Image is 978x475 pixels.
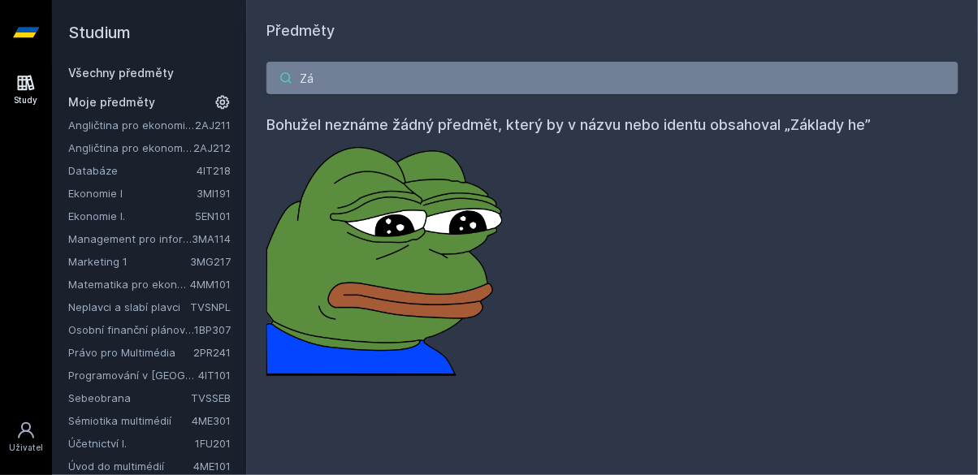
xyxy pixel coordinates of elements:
[3,412,49,462] a: Uživatel
[193,141,231,154] a: 2AJ212
[68,322,194,338] a: Osobní finanční plánování
[195,437,231,450] a: 1FU201
[68,140,193,156] a: Angličtina pro ekonomická studia 2 (B2/C1)
[68,162,197,179] a: Databáze
[192,414,231,427] a: 4ME301
[3,65,49,114] a: Study
[68,66,174,80] a: Všechny předměty
[197,164,231,177] a: 4IT218
[190,300,231,313] a: TVSNPL
[191,391,231,404] a: TVSSEB
[197,187,231,200] a: 3MI191
[194,323,231,336] a: 1BP307
[190,255,231,268] a: 3MG217
[68,412,192,429] a: Sémiotika multimédií
[68,231,192,247] a: Management pro informatiky a statistiky
[198,369,231,382] a: 4IT101
[9,442,43,454] div: Uživatel
[15,94,38,106] div: Study
[190,278,231,291] a: 4MM101
[266,114,959,136] h4: Bohužel neznáme žádný předmět, který by v názvu nebo identu obsahoval „Základy he”
[68,185,197,201] a: Ekonomie I
[193,346,231,359] a: 2PR241
[68,208,195,224] a: Ekonomie I.
[68,390,191,406] a: Sebeobrana
[68,344,193,361] a: Právo pro Multimédia
[193,460,231,473] a: 4ME101
[68,367,198,383] a: Programování v [GEOGRAPHIC_DATA]
[68,435,195,451] a: Účetnictví I.
[266,62,959,94] input: Název nebo ident předmětu…
[266,136,510,376] img: error_picture.png
[266,19,959,42] h1: Předměty
[68,117,195,133] a: Angličtina pro ekonomická studia 1 (B2/C1)
[68,299,190,315] a: Neplavci a slabí plavci
[68,94,155,110] span: Moje předměty
[68,458,193,474] a: Úvod do multimédií
[68,253,190,270] a: Marketing 1
[68,276,190,292] a: Matematika pro ekonomy
[195,119,231,132] a: 2AJ211
[192,232,231,245] a: 3MA114
[195,209,231,222] a: 5EN101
